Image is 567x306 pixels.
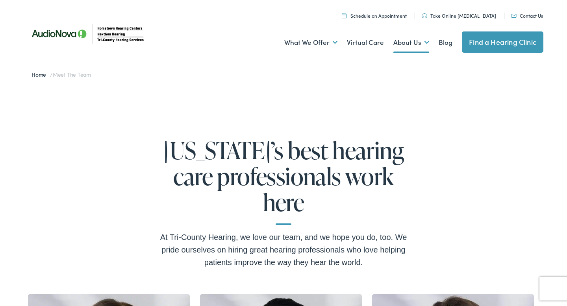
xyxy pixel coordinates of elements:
img: utility icon [422,13,427,18]
a: Schedule an Appointment [342,12,407,19]
a: Find a Hearing Clinic [462,31,543,53]
a: Blog [439,28,452,57]
a: Virtual Care [347,28,384,57]
img: utility icon [511,14,517,18]
img: utility icon [342,13,346,18]
a: Home [31,70,50,78]
h1: [US_STATE]’s best hearing care professionals work here [157,137,409,225]
div: At Tri-County Hearing, we love our team, and we hope you do, too. We pride ourselves on hiring gr... [157,231,409,269]
a: About Us [393,28,429,57]
span: / [31,70,91,78]
a: What We Offer [284,28,337,57]
a: Contact Us [511,12,543,19]
span: Meet the Team [53,70,91,78]
a: Take Online [MEDICAL_DATA] [422,12,496,19]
